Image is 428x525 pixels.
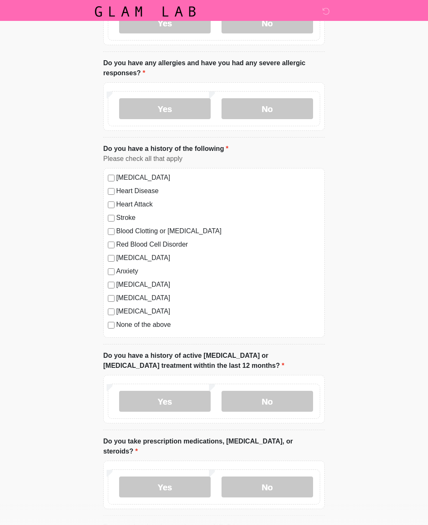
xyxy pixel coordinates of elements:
[116,306,320,316] label: [MEDICAL_DATA]
[108,308,115,315] input: [MEDICAL_DATA]
[116,240,320,250] label: Red Blood Cell Disorder
[95,6,196,17] img: Glam Lab Logo
[119,98,211,119] label: Yes
[116,213,320,223] label: Stroke
[119,477,211,497] label: Yes
[108,255,115,262] input: [MEDICAL_DATA]
[116,199,320,209] label: Heart Attack
[119,391,211,412] label: Yes
[108,268,115,275] input: Anxiety
[222,477,313,497] label: No
[108,175,115,181] input: [MEDICAL_DATA]
[108,242,115,248] input: Red Blood Cell Disorder
[116,226,320,236] label: Blood Clotting or [MEDICAL_DATA]
[116,253,320,263] label: [MEDICAL_DATA]
[116,280,320,290] label: [MEDICAL_DATA]
[103,154,325,164] div: Please check all that apply
[222,391,313,412] label: No
[108,188,115,195] input: Heart Disease
[103,351,325,371] label: Do you have a history of active [MEDICAL_DATA] or [MEDICAL_DATA] treatment withtin the last 12 mo...
[103,436,325,456] label: Do you take prescription medications, [MEDICAL_DATA], or steroids?
[108,322,115,329] input: None of the above
[116,320,320,330] label: None of the above
[103,144,229,154] label: Do you have a history of the following
[116,173,320,183] label: [MEDICAL_DATA]
[108,201,115,208] input: Heart Attack
[108,295,115,302] input: [MEDICAL_DATA]
[116,186,320,196] label: Heart Disease
[108,282,115,288] input: [MEDICAL_DATA]
[222,98,313,119] label: No
[116,266,320,276] label: Anxiety
[116,293,320,303] label: [MEDICAL_DATA]
[108,215,115,222] input: Stroke
[108,228,115,235] input: Blood Clotting or [MEDICAL_DATA]
[103,58,325,78] label: Do you have any allergies and have you had any severe allergic responses?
